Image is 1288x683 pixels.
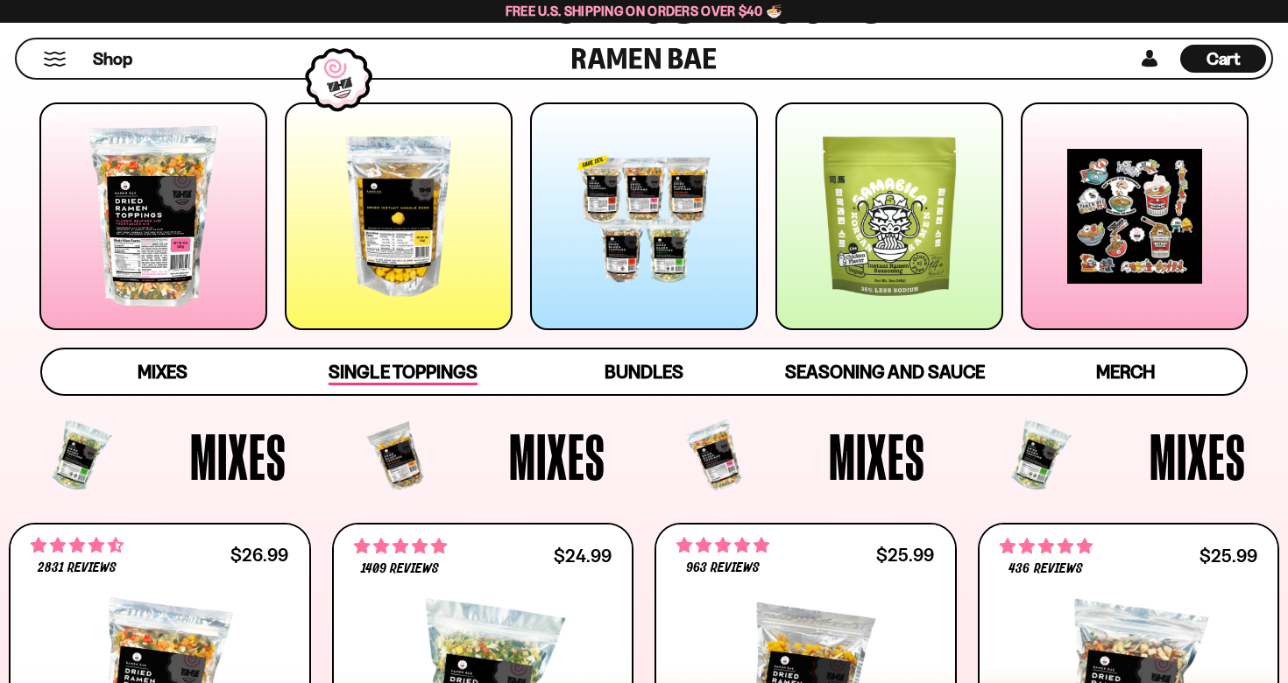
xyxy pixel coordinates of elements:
span: Mixes [190,424,287,489]
span: Cart [1207,48,1241,69]
span: Bundles [605,361,683,383]
span: Mixes [509,424,605,489]
div: $25.99 [1200,547,1257,564]
span: Mixes [138,361,188,383]
a: Seasoning and Sauce [764,349,1005,394]
a: Merch [1005,349,1246,394]
div: Cart [1180,39,1266,78]
span: Seasoning and Sauce [785,361,984,383]
button: Mobile Menu Trigger [43,52,67,67]
span: Free U.S. Shipping on Orders over $40 🍜 [506,3,783,19]
span: 1409 reviews [361,562,439,576]
span: Mixes [829,424,925,489]
a: Bundles [524,349,765,394]
span: Single Toppings [329,361,477,385]
span: 4.75 stars [676,534,769,557]
span: 4.76 stars [354,535,447,558]
span: Mixes [1150,424,1246,489]
span: 4.68 stars [31,534,124,557]
span: 436 reviews [1008,562,1082,576]
span: 963 reviews [686,561,760,575]
span: Shop [93,47,132,71]
a: Mixes [42,349,283,394]
a: Shop [93,45,132,73]
div: $26.99 [230,546,288,563]
span: 2831 reviews [38,561,117,575]
span: 4.76 stars [1000,535,1093,558]
span: Merch [1096,361,1155,383]
a: Single Toppings [283,349,524,394]
div: $25.99 [876,546,934,563]
div: $24.99 [554,547,612,564]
